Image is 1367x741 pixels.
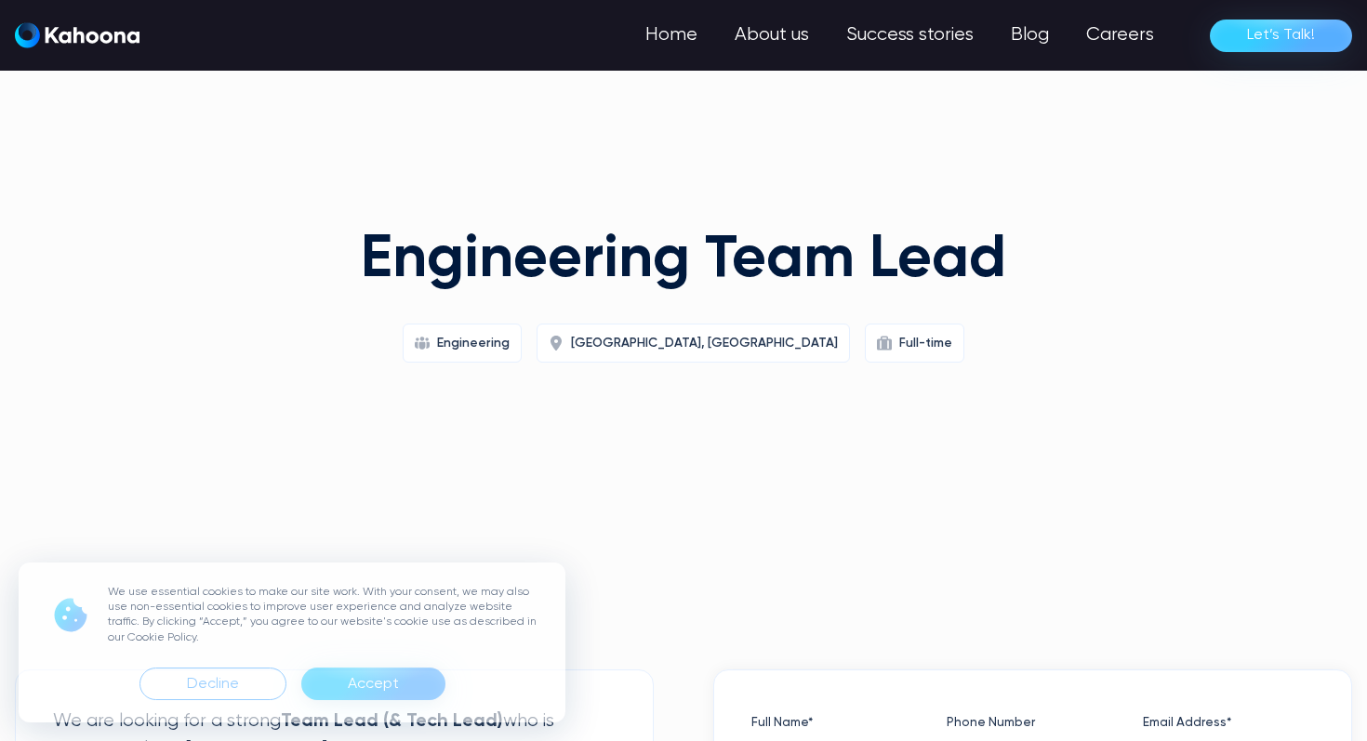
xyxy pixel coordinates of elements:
h1: Engineering Team Lead [326,228,1041,293]
label: Email Address* [1143,708,1314,737]
img: Kahoona logo white [15,22,139,48]
div: Let’s Talk! [1247,20,1315,50]
label: Phone Number [947,708,1118,737]
a: Let’s Talk! [1210,20,1352,52]
div: [GEOGRAPHIC_DATA], [GEOGRAPHIC_DATA] [571,328,838,358]
div: Decline [187,669,239,699]
a: home [15,22,139,49]
label: Full Name* [751,708,922,737]
div: Accept [348,669,399,699]
a: Blog [992,17,1068,54]
div: Engineering [437,328,510,358]
a: About us [716,17,828,54]
div: Full-time [899,328,952,358]
div: Accept [301,668,445,700]
div: Decline [139,668,286,700]
a: Success stories [828,17,992,54]
a: Home [627,17,716,54]
p: We use essential cookies to make our site work. With your consent, we may also use non-essential ... [108,585,543,645]
a: Careers [1068,17,1173,54]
